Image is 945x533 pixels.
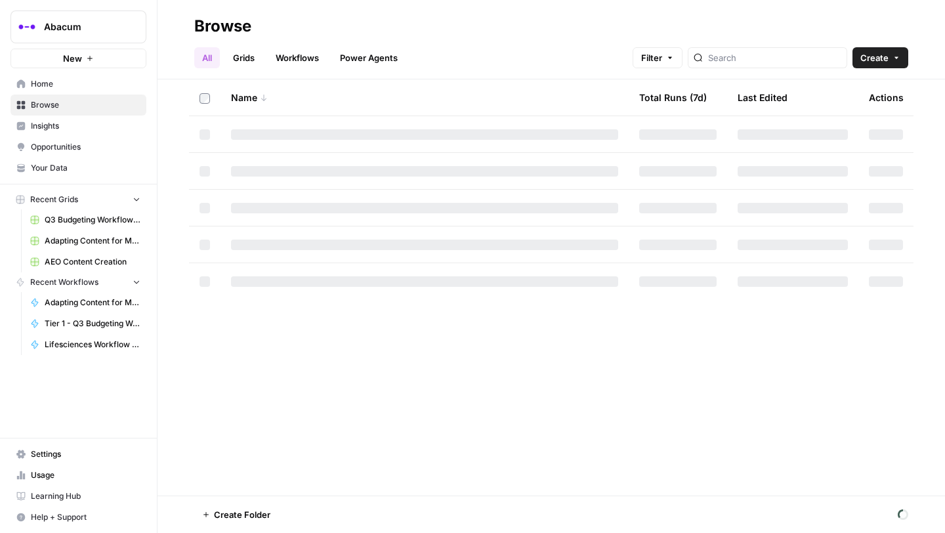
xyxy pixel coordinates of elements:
[45,256,140,268] span: AEO Content Creation
[641,51,662,64] span: Filter
[639,79,707,116] div: Total Runs (7d)
[332,47,406,68] a: Power Agents
[31,511,140,523] span: Help + Support
[194,16,251,37] div: Browse
[24,292,146,313] a: Adapting Content for Microdemos Pages
[869,79,904,116] div: Actions
[10,444,146,465] a: Settings
[31,78,140,90] span: Home
[708,51,841,64] input: Search
[24,313,146,334] a: Tier 1 - Q3 Budgeting Workflows
[45,339,140,351] span: Lifesciences Workflow ([DATE])
[30,194,78,205] span: Recent Grids
[44,20,123,33] span: Abacum
[31,141,140,153] span: Opportunities
[194,504,278,525] button: Create Folder
[24,230,146,251] a: Adapting Content for Microdemos Pages Grid
[10,116,146,137] a: Insights
[31,448,140,460] span: Settings
[31,469,140,481] span: Usage
[10,137,146,158] a: Opportunities
[45,235,140,247] span: Adapting Content for Microdemos Pages Grid
[10,486,146,507] a: Learning Hub
[10,11,146,43] button: Workspace: Abacum
[45,297,140,309] span: Adapting Content for Microdemos Pages
[24,334,146,355] a: Lifesciences Workflow ([DATE])
[31,490,140,502] span: Learning Hub
[31,120,140,132] span: Insights
[10,158,146,179] a: Your Data
[852,47,908,68] button: Create
[10,49,146,68] button: New
[231,79,618,116] div: Name
[31,162,140,174] span: Your Data
[225,47,262,68] a: Grids
[24,209,146,230] a: Q3 Budgeting Workflows (ATL/BTL) Grid
[45,214,140,226] span: Q3 Budgeting Workflows (ATL/BTL) Grid
[10,272,146,292] button: Recent Workflows
[738,79,787,116] div: Last Edited
[10,507,146,528] button: Help + Support
[10,465,146,486] a: Usage
[24,251,146,272] a: AEO Content Creation
[10,190,146,209] button: Recent Grids
[860,51,889,64] span: Create
[63,52,82,65] span: New
[194,47,220,68] a: All
[268,47,327,68] a: Workflows
[214,508,270,521] span: Create Folder
[15,15,39,39] img: Abacum Logo
[633,47,682,68] button: Filter
[31,99,140,111] span: Browse
[10,95,146,116] a: Browse
[45,318,140,330] span: Tier 1 - Q3 Budgeting Workflows
[30,276,98,288] span: Recent Workflows
[10,74,146,95] a: Home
